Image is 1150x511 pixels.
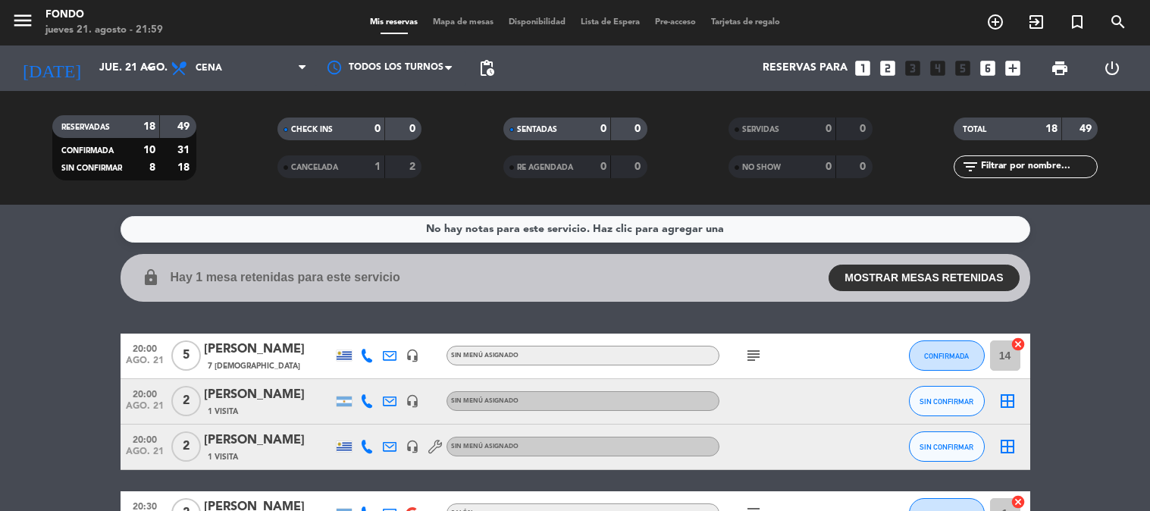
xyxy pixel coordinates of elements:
button: menu [11,9,34,37]
span: Mapa de mesas [425,18,501,27]
i: subject [744,346,763,365]
span: CONFIRMADA [61,147,114,155]
span: Sin menú asignado [451,398,519,404]
strong: 0 [600,124,606,134]
span: ago. 21 [126,447,164,464]
strong: 0 [635,124,644,134]
span: pending_actions [478,59,496,77]
span: SIN CONFIRMAR [920,397,973,406]
i: menu [11,9,34,32]
i: search [1109,13,1127,31]
span: 20:00 [126,430,164,447]
i: looks_5 [953,58,973,78]
span: NO SHOW [742,164,781,171]
strong: 18 [143,121,155,132]
strong: 1 [374,161,381,172]
span: print [1051,59,1069,77]
i: cancel [1011,494,1026,509]
span: SIN CONFIRMAR [920,443,973,451]
span: ago. 21 [126,356,164,373]
strong: 49 [1079,124,1095,134]
span: 20:00 [126,384,164,402]
i: headset_mic [406,394,419,408]
span: Sin menú asignado [451,444,519,450]
div: [PERSON_NAME] [204,431,333,450]
span: Hay 1 mesa retenidas para este servicio [171,268,400,287]
i: exit_to_app [1027,13,1045,31]
span: Lista de Espera [573,18,647,27]
div: [PERSON_NAME] [204,385,333,405]
div: No hay notas para este servicio. Haz clic para agregar una [426,221,724,238]
span: TOTAL [963,126,986,133]
strong: 18 [177,162,193,173]
strong: 18 [1045,124,1058,134]
div: Fondo [45,8,163,23]
span: SENTADAS [517,126,557,133]
span: 20:00 [126,339,164,356]
span: CONFIRMADA [924,352,969,360]
strong: 0 [860,124,869,134]
span: ago. 21 [126,401,164,419]
span: 5 [171,340,201,371]
span: SIN CONFIRMAR [61,165,122,172]
strong: 0 [826,124,832,134]
span: RE AGENDADA [517,164,573,171]
i: [DATE] [11,52,92,85]
button: SIN CONFIRMAR [909,431,985,462]
strong: 0 [600,161,606,172]
span: RESERVADAS [61,124,110,131]
span: Mis reservas [362,18,425,27]
div: LOG OUT [1086,45,1139,91]
button: SIN CONFIRMAR [909,386,985,416]
i: headset_mic [406,440,419,453]
strong: 0 [826,161,832,172]
i: headset_mic [406,349,419,362]
span: CANCELADA [291,164,338,171]
i: cancel [1011,337,1026,352]
div: jueves 21. agosto - 21:59 [45,23,163,38]
i: arrow_drop_down [141,59,159,77]
strong: 0 [635,161,644,172]
span: 1 Visita [208,406,238,418]
i: border_all [998,437,1017,456]
span: Pre-acceso [647,18,703,27]
strong: 2 [409,161,418,172]
i: looks_two [878,58,898,78]
span: Disponibilidad [501,18,573,27]
span: CHECK INS [291,126,333,133]
i: filter_list [961,158,979,176]
input: Filtrar por nombre... [979,158,1097,175]
span: Tarjetas de regalo [703,18,788,27]
i: add_box [1003,58,1023,78]
span: Reservas para [763,62,848,74]
span: Sin menú asignado [451,353,519,359]
strong: 0 [860,161,869,172]
span: 2 [171,386,201,416]
i: lock [142,268,160,287]
span: SERVIDAS [742,126,779,133]
strong: 0 [374,124,381,134]
strong: 0 [409,124,418,134]
i: looks_3 [903,58,923,78]
span: Cena [196,63,222,74]
span: 1 Visita [208,451,238,463]
strong: 8 [149,162,155,173]
strong: 10 [143,145,155,155]
strong: 49 [177,121,193,132]
i: looks_one [853,58,873,78]
i: add_circle_outline [986,13,1004,31]
button: CONFIRMADA [909,340,985,371]
i: turned_in_not [1068,13,1086,31]
i: looks_6 [978,58,998,78]
i: power_settings_new [1103,59,1121,77]
i: looks_4 [928,58,948,78]
button: MOSTRAR MESAS RETENIDAS [829,265,1019,291]
span: 7 [DEMOGRAPHIC_DATA] [208,360,300,372]
strong: 31 [177,145,193,155]
i: border_all [998,392,1017,410]
div: [PERSON_NAME] [204,340,333,359]
span: 2 [171,431,201,462]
